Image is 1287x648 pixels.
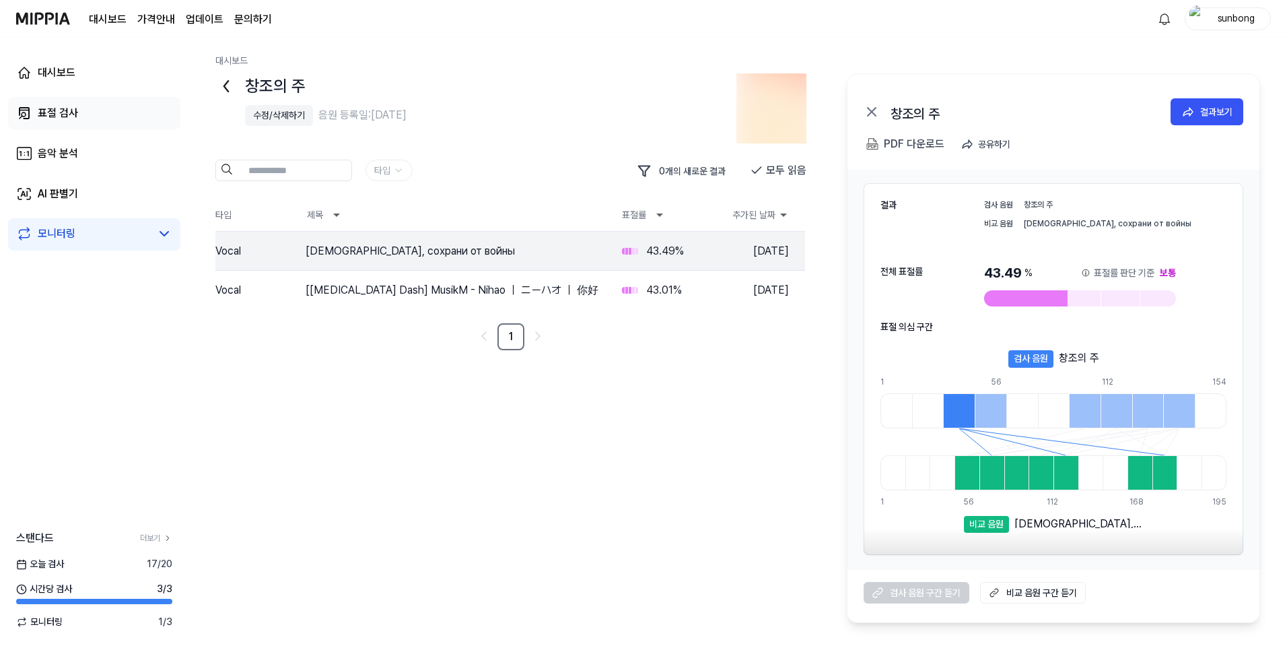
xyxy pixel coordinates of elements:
th: 타입 [215,199,296,231]
button: 수정/삭제하기 [245,105,313,126]
td: Vocal [215,271,296,309]
button: 모두 읽음 [750,160,806,181]
div: 표절률 판단 기준 [1094,263,1154,282]
button: 표절률 판단 기준보통 [1080,263,1176,282]
div: 공유하기 [978,137,1010,152]
div: [[MEDICAL_DATA] Dash] MusikM - Nihao ｜ ニーハオ ｜ 你好 [306,282,600,298]
div: AI 판별기 [38,186,78,202]
img: information [1080,267,1091,278]
div: 56 [963,496,988,508]
span: 오늘 검사 [16,557,64,571]
button: 공유하기 [955,131,1021,158]
div: 비교 음원 [964,516,1009,533]
img: PDF Download [866,138,878,150]
nav: pagination [215,323,806,350]
span: 모니터링 [16,615,63,629]
a: AI 판별기 [8,178,180,210]
td: [DATE] [742,232,805,270]
div: 43.49 % [646,243,684,259]
span: 스탠다드 [16,530,54,546]
th: 제목 [296,199,600,231]
a: 대시보드 [215,55,248,66]
button: 가격안내 [137,11,175,28]
div: [DEMOGRAPHIC_DATA], сохрани от войны [1024,216,1226,230]
img: external link [986,586,1002,600]
div: 보통 [1160,263,1176,282]
th: 추가된 날짜 [719,199,805,231]
div: 112 [1047,496,1072,508]
div: 168 [1129,496,1154,508]
span: 3 / 3 [157,582,172,596]
div: 음원 등록일: [DATE] [318,107,407,123]
div: 195 [1212,496,1226,508]
a: 더보기 [140,532,172,544]
div: 표절 검사 [38,105,78,121]
td: [DATE] [742,271,805,309]
div: 43.01 % [646,282,682,298]
img: Search [221,164,232,175]
div: 전체 표절률 [880,263,971,281]
div: % [1024,263,1033,282]
div: PDF 다운로드 [884,135,944,153]
div: 1 [880,376,912,388]
a: 표절 검사 [8,97,180,129]
button: 결과보기 [1171,98,1243,125]
div: 56 [991,376,1022,388]
a: 1 [497,323,524,350]
a: 비교 음원 구간 듣기 [980,582,1086,604]
img: profile [1189,5,1206,32]
a: 모니터링 [16,226,151,242]
div: 음악 분석 [38,145,78,162]
div: [DEMOGRAPHIC_DATA], сохрани от войны [1014,516,1144,528]
div: 검사 음원 [1008,350,1053,368]
div: 112 [1102,376,1134,388]
div: 1 [880,496,905,508]
div: 창조의 주 [245,73,723,99]
div: 대시보드 [38,65,75,81]
img: 알림 [1156,11,1173,27]
th: 표절률 [611,199,719,231]
a: 결과검사 음원창조의 주비교 음원[DEMOGRAPHIC_DATA], сохрани от войны전체 표절률43.49%information표절률 판단 기준보통표절 의심 구간검사... [847,170,1259,569]
td: Vocal [215,232,296,270]
span: 시간당 검사 [16,582,72,596]
a: Go to previous page [473,325,495,347]
div: 창조의 주 [1024,197,1226,211]
a: 대시보드 [8,57,180,89]
button: PDF 다운로드 [864,131,947,158]
div: 비교 음원 [984,216,1018,230]
div: 154 [1212,376,1226,388]
h2: 표절 의심 구간 [880,320,933,334]
a: 대시보드 [89,11,127,28]
div: 검사 음원 [984,197,1018,211]
a: 업데이트 [186,11,223,28]
span: 1 / 3 [158,615,172,629]
div: [DEMOGRAPHIC_DATA], сохрани от войны [306,243,600,259]
img: thumbnail_240_19.png [736,73,806,143]
div: 결과보기 [1200,104,1232,119]
a: 문의하기 [234,11,272,28]
div: 수정/삭제하기 [253,108,305,123]
div: 43.49 [984,263,1176,282]
div: 창조의 주 [891,104,1160,120]
div: 모니터링 [38,226,75,242]
div: sunbong [1210,11,1262,26]
a: 음악 분석 [8,137,180,170]
button: 0개의 새로운 결과 [631,160,736,183]
div: 창조의 주 [1059,350,1099,366]
span: 17 / 20 [147,557,172,571]
a: Go to next page [527,325,549,347]
button: profilesunbong [1185,7,1271,30]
